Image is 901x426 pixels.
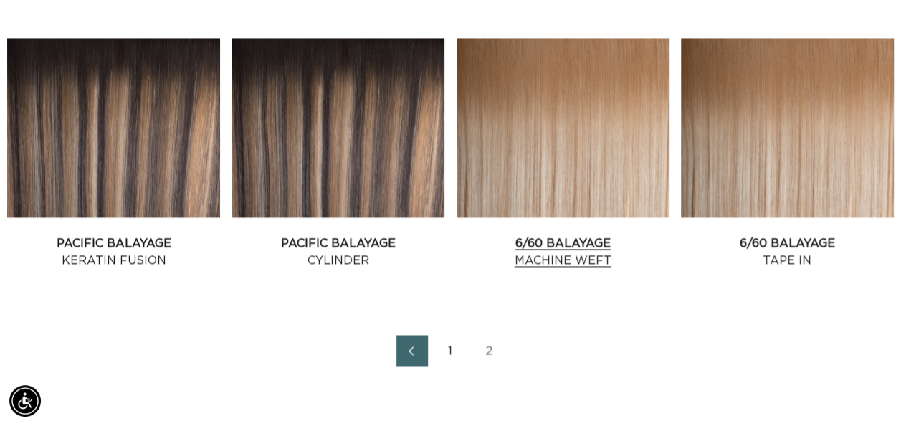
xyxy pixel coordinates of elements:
a: Page 2 [474,335,505,366]
div: Accessibility Menu [9,385,41,417]
a: Pacific Balayage Keratin Fusion [7,235,220,269]
iframe: Chat Widget [829,357,901,426]
a: Page 1 [435,335,467,366]
a: Pacific Balayage Cylinder [232,235,444,269]
a: 6/60 Balayage Tape In [681,235,894,269]
a: 6/60 Balayage Machine Weft [457,235,669,269]
nav: Pagination [7,335,894,366]
a: Previous page [396,335,428,366]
